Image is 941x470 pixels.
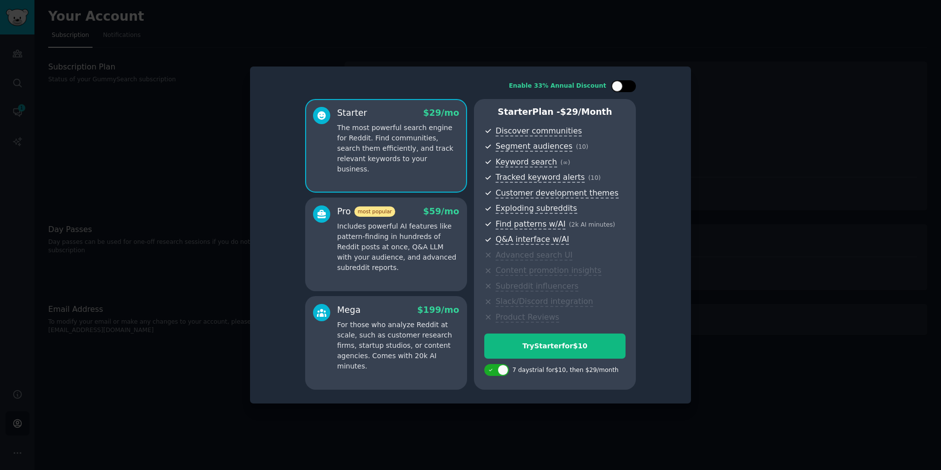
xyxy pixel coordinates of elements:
div: Mega [337,304,361,316]
div: Enable 33% Annual Discount [509,82,606,91]
button: TryStarterfor$10 [484,334,626,359]
span: Tracked keyword alerts [496,172,585,183]
span: Customer development themes [496,188,619,199]
span: Exploding subreddits [496,203,577,214]
p: Includes powerful AI features like pattern-finding in hundreds of Reddit posts at once, Q&A LLM w... [337,221,459,273]
span: ( 10 ) [576,143,588,150]
p: Starter Plan - [484,106,626,118]
div: Pro [337,205,395,218]
span: $ 29 /mo [423,108,459,118]
span: ( 2k AI minutes ) [569,221,615,228]
span: Advanced search UI [496,250,572,261]
span: ( 10 ) [588,174,600,181]
div: Starter [337,107,367,119]
span: $ 29 /month [560,107,612,117]
span: Keyword search [496,157,557,168]
span: Slack/Discord integration [496,297,593,307]
span: Product Reviews [496,312,559,323]
span: Discover communities [496,126,582,136]
span: Content promotion insights [496,266,601,276]
div: Try Starter for $10 [485,341,625,351]
span: most popular [354,206,396,217]
span: Q&A interface w/AI [496,235,569,245]
span: $ 199 /mo [417,305,459,315]
span: ( ∞ ) [561,159,570,166]
span: $ 59 /mo [423,206,459,216]
p: For those who analyze Reddit at scale, such as customer research firms, startup studios, or conte... [337,320,459,371]
span: Segment audiences [496,141,572,152]
div: 7 days trial for $10 , then $ 29 /month [512,366,619,375]
p: The most powerful search engine for Reddit. Find communities, search them efficiently, and track ... [337,123,459,174]
span: Find patterns w/AI [496,219,565,230]
span: Subreddit influencers [496,281,578,292]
